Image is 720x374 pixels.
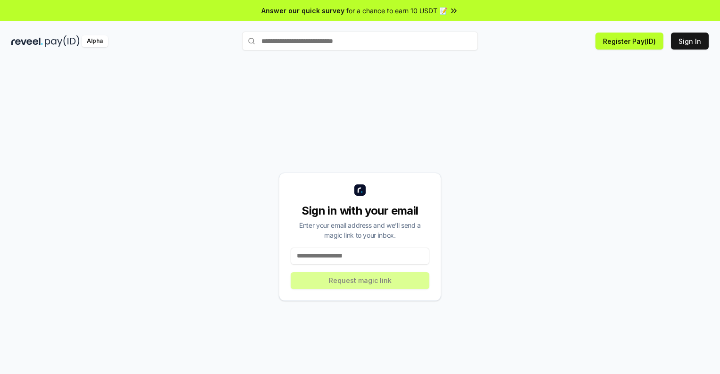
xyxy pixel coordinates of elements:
img: logo_small [354,184,366,196]
div: Enter your email address and we’ll send a magic link to your inbox. [291,220,429,240]
img: pay_id [45,35,80,47]
img: reveel_dark [11,35,43,47]
span: Answer our quick survey [261,6,344,16]
div: Alpha [82,35,108,47]
div: Sign in with your email [291,203,429,218]
button: Register Pay(ID) [595,33,663,50]
button: Sign In [671,33,709,50]
span: for a chance to earn 10 USDT 📝 [346,6,447,16]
